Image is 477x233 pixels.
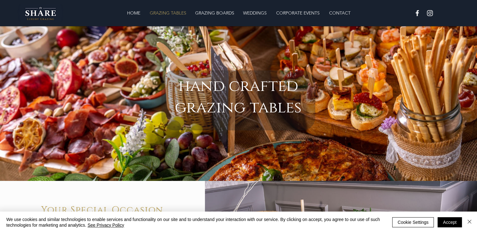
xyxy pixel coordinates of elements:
img: Share Luxury Grazing Logo.png [18,4,63,22]
button: Close [466,217,473,228]
nav: Site [84,7,393,19]
span: hand crafted grazing tables [175,75,302,118]
p: CORPORATE EVENTS [273,7,323,19]
p: CONTACT [326,7,354,19]
a: HOME [122,7,145,19]
button: Cookie Settings [392,217,434,227]
img: White Facebook Icon [413,9,421,17]
span: Your Special Occasion [41,204,163,216]
a: See Privacy Policy [88,223,124,228]
p: GRAZING BOARDS [192,7,237,19]
img: Close [466,218,473,225]
img: White Instagram Icon [426,9,434,17]
ul: Social Bar [413,9,434,17]
a: CONTACT [324,7,355,19]
iframe: Wix Chat [447,203,477,233]
p: WEDDINGS [240,7,270,19]
a: CORPORATE EVENTS [271,7,324,19]
a: WEDDINGS [238,7,271,19]
a: GRAZING BOARDS [190,7,238,19]
a: GRAZING TABLES [145,7,190,19]
p: HOME [124,7,143,19]
button: Accept [438,217,462,227]
p: GRAZING TABLES [147,7,189,19]
span: We use cookies and similar technologies to enable services and functionality on our site and to u... [6,217,383,228]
